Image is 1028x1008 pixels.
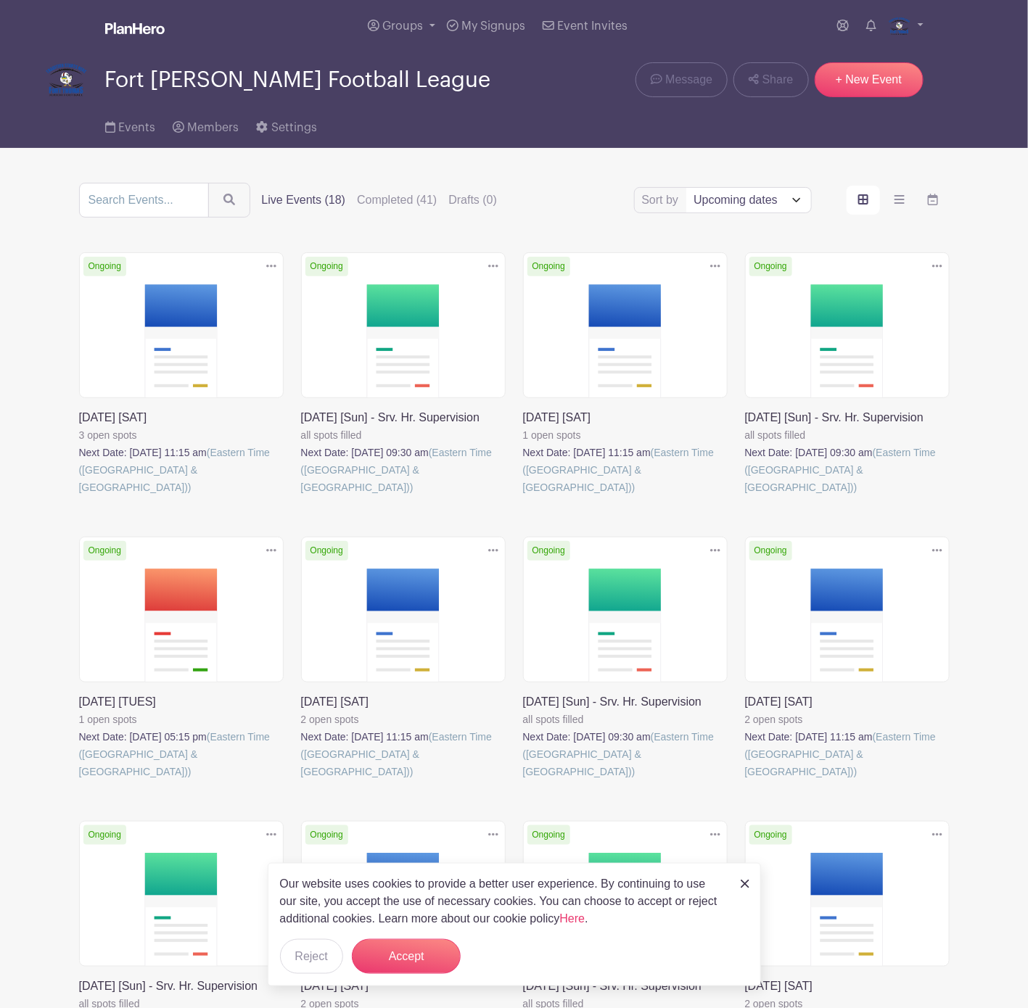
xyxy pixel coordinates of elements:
div: filters [262,191,498,209]
a: Message [636,62,728,97]
input: Search Events... [79,183,209,218]
label: Sort by [642,191,683,209]
a: Events [105,102,155,148]
label: Drafts (0) [448,191,497,209]
img: close_button-5f87c8562297e5c2d7936805f587ecaba9071eb48480494691a3f1689db116b3.svg [741,880,749,888]
a: Share [733,62,808,97]
span: Fort [PERSON_NAME] Football League [105,68,491,92]
span: Groups [382,20,423,32]
span: Message [665,71,712,88]
div: order and view [847,186,950,215]
span: Event Invites [558,20,628,32]
a: + New Event [815,62,924,97]
a: Here [560,912,585,925]
span: Events [118,122,155,133]
label: Completed (41) [357,191,437,209]
span: Share [762,71,794,88]
p: Our website uses cookies to provide a better user experience. By continuing to use our site, you ... [280,875,725,928]
img: logo_white-6c42ec7e38ccf1d336a20a19083b03d10ae64f83f12c07503d8b9e83406b4c7d.svg [105,22,165,34]
img: 2.png [888,15,911,38]
a: Members [173,102,239,148]
span: Settings [271,122,317,133]
button: Reject [280,939,343,974]
a: Settings [256,102,316,148]
span: Members [187,122,239,133]
img: 2.png [44,58,88,102]
button: Accept [352,939,461,974]
span: My Signups [461,20,525,32]
label: Live Events (18) [262,191,346,209]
